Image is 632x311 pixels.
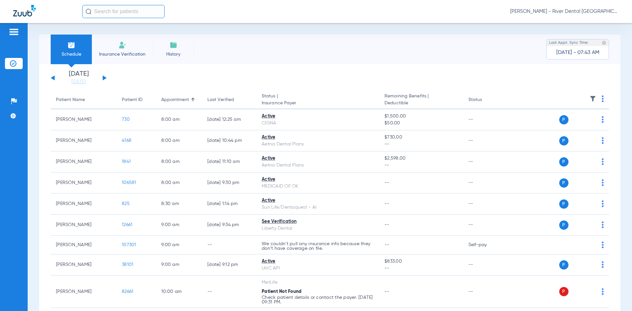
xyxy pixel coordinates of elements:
input: Search for patients [82,5,165,18]
span: 12661 [122,222,132,227]
td: [PERSON_NAME] [51,194,117,215]
td: 9:00 AM [156,236,202,254]
td: [DATE] 11:10 AM [202,151,256,172]
div: Liberty Dental [262,225,374,232]
td: 8:00 AM [156,130,202,151]
div: Last Verified [207,96,251,103]
td: [PERSON_NAME] [51,109,117,130]
img: filter.svg [590,95,596,102]
span: History [158,51,189,58]
div: Patient Name [56,96,85,103]
span: 825 [122,201,130,206]
td: 9:00 AM [156,215,202,236]
span: P [559,287,568,296]
span: $2,598.00 [384,155,458,162]
td: [PERSON_NAME] [51,236,117,254]
td: -- [463,194,508,215]
td: [DATE] 10:44 PM [202,130,256,151]
img: Schedule [67,41,75,49]
span: P [559,115,568,124]
td: -- [463,275,508,308]
div: Active [262,134,374,141]
div: Last Verified [207,96,234,103]
img: hamburger-icon [9,28,19,36]
span: Insurance Verification [97,51,148,58]
span: P [559,178,568,188]
span: 106581 [122,180,136,185]
th: Status [463,91,508,109]
div: Appointment [161,96,189,103]
div: Active [262,155,374,162]
div: Appointment [161,96,197,103]
td: -- [463,172,508,194]
li: [DATE] [59,71,98,85]
div: Aetna Dental Plans [262,162,374,169]
td: [PERSON_NAME] [51,130,117,151]
p: We couldn’t pull any insurance info because they don’t have coverage on file. [262,242,374,251]
span: $50.00 [384,120,458,127]
td: [PERSON_NAME] [51,275,117,308]
span: Insurance Payer [262,100,374,107]
div: MEDICAID OF OK [262,183,374,190]
a: [DATE] [59,79,98,85]
img: group-dot-blue.svg [602,179,604,186]
img: group-dot-blue.svg [602,158,604,165]
span: 82661 [122,289,133,294]
div: Sun Life/Dentaquest - AI [262,204,374,211]
img: Manual Insurance Verification [118,41,126,49]
td: -- [463,130,508,151]
span: 107301 [122,243,136,247]
img: group-dot-blue.svg [602,242,604,248]
img: group-dot-blue.svg [602,200,604,207]
div: Active [262,176,374,183]
span: [PERSON_NAME] - River Dental [GEOGRAPHIC_DATA] [510,8,619,15]
td: 8:30 AM [156,194,202,215]
td: [PERSON_NAME] [51,172,117,194]
th: Status | [256,91,379,109]
td: -- [202,275,256,308]
span: -- [384,162,458,169]
span: 4168 [122,138,131,143]
span: P [559,220,568,230]
td: -- [202,236,256,254]
span: $730.00 [384,134,458,141]
span: [DATE] - 07:43 AM [556,49,599,56]
span: P [559,157,568,167]
span: $1,500.00 [384,113,458,120]
div: Patient Name [56,96,111,103]
td: 8:00 AM [156,151,202,172]
span: -- [384,180,389,185]
div: UHC API [262,265,374,272]
td: [PERSON_NAME] [51,151,117,172]
span: P [559,260,568,270]
span: P [559,199,568,209]
span: P [559,136,568,145]
td: [DATE] 1:14 PM [202,194,256,215]
div: Active [262,113,374,120]
span: 38101 [122,262,133,267]
div: Active [262,258,374,265]
td: -- [463,215,508,236]
span: 730 [122,117,130,122]
img: group-dot-blue.svg [602,116,604,123]
div: See Verification [262,218,374,225]
span: Schedule [56,51,87,58]
img: last sync help info [602,40,606,45]
span: Patient Not Found [262,289,302,294]
span: 1841 [122,159,131,164]
td: -- [463,254,508,275]
td: -- [463,151,508,172]
div: CIGNA [262,120,374,127]
td: [DATE] 9:30 PM [202,172,256,194]
span: -- [384,222,389,227]
div: Patient ID [122,96,151,103]
img: group-dot-blue.svg [602,261,604,268]
td: 8:00 AM [156,109,202,130]
span: -- [384,141,458,148]
span: -- [384,289,389,294]
img: History [170,41,177,49]
div: Active [262,197,374,204]
td: 8:00 AM [156,172,202,194]
span: -- [384,265,458,272]
span: Deductible [384,100,458,107]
